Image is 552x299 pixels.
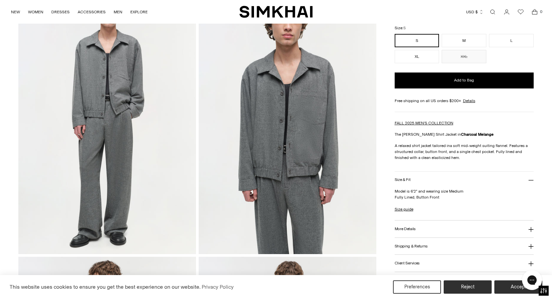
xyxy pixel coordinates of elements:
span: 0 [538,9,544,15]
a: WOMEN [28,5,43,19]
a: MEN [114,5,122,19]
p: The [PERSON_NAME] Shirt Jacket in [395,131,534,137]
a: FALL 2025 MEN'S COLLECTION [395,121,453,125]
iframe: Gorgias live chat messenger [519,268,545,292]
button: USD $ [466,5,484,19]
button: M [442,34,486,47]
a: Go to the account page [500,5,513,19]
a: Open cart modal [528,5,541,19]
a: Details [463,98,475,104]
h3: Size & Fit [395,178,411,182]
span: S [403,26,406,30]
button: More Details [395,221,534,237]
iframe: Sign Up via Text for Offers [5,274,67,294]
button: S [395,34,439,47]
button: Shipping & Returns [395,238,534,255]
button: Accept [494,280,542,294]
a: Size guide [395,206,413,212]
button: Add to Bag [395,73,534,88]
a: DRESSES [51,5,70,19]
a: Privacy Policy (opens in a new tab) [201,282,235,292]
a: Open search modal [486,5,499,19]
span: This website uses cookies to ensure you get the best experience on our website. [10,284,201,290]
button: About [PERSON_NAME] [395,272,534,289]
span: Add to Bag [454,77,474,83]
button: XL [395,50,439,63]
a: SIMKHAI [239,5,313,18]
h3: Shipping & Returns [395,244,428,248]
button: Client Services [395,255,534,272]
div: Free shipping on all US orders $200+ [395,98,534,104]
p: Model is 6'2" and wearing size Medium Fully Lined, Button Front [395,188,534,200]
h3: More Details [395,227,416,231]
button: L [489,34,534,47]
h3: Client Services [395,261,420,265]
a: NEW [11,5,20,19]
label: Size: [395,25,406,31]
strong: Charcoal Melange [461,132,494,137]
a: Wishlist [514,5,527,19]
button: Reject [444,280,492,294]
button: Size & Fit [395,172,534,189]
p: A relaxed shirt jacket tailored in a soft mid-weight suiting flannel. Features a structured colla... [395,143,534,161]
button: XXL [442,50,486,63]
button: Preferences [393,280,441,294]
a: ACCESSORIES [78,5,106,19]
a: EXPLORE [130,5,148,19]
